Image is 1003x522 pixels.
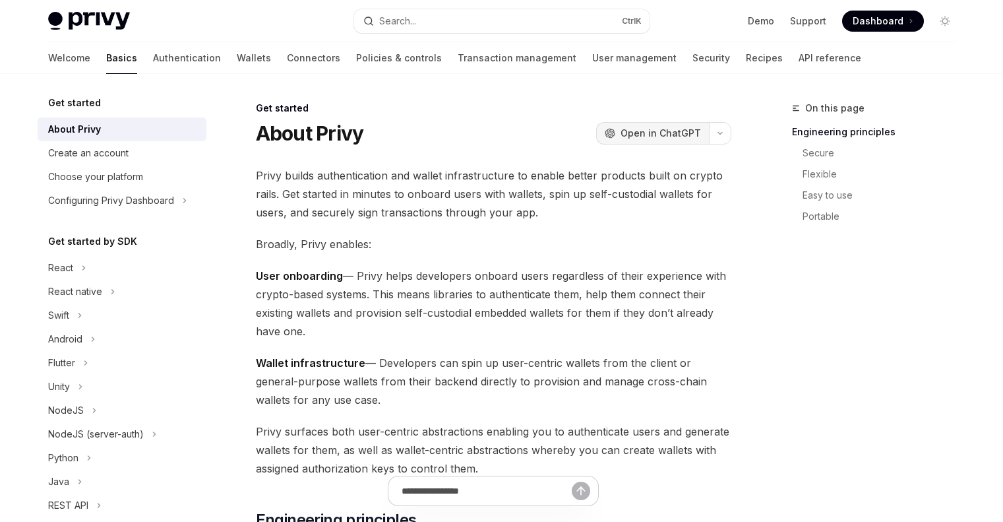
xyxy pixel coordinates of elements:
div: Choose your platform [48,169,143,185]
div: REST API [48,498,88,513]
span: Open in ChatGPT [621,127,701,140]
a: Choose your platform [38,165,206,189]
a: Authentication [153,42,221,74]
div: Search... [379,13,416,29]
h5: Get started [48,95,101,111]
a: Create an account [38,141,206,165]
img: light logo [48,12,130,30]
span: — Privy helps developers onboard users regardless of their experience with crypto-based systems. ... [256,267,731,341]
div: Get started [256,102,731,115]
button: Open in ChatGPT [596,122,709,145]
div: About Privy [48,121,101,137]
a: Portable [803,206,966,227]
div: Python [48,450,78,466]
div: Swift [48,308,69,323]
div: Create an account [48,145,129,161]
a: User management [592,42,677,74]
a: About Privy [38,117,206,141]
h5: Get started by SDK [48,234,137,249]
a: Wallets [237,42,271,74]
a: Demo [748,15,774,28]
div: Unity [48,379,70,395]
h1: About Privy [256,121,364,145]
a: Easy to use [803,185,966,206]
button: Send message [572,482,590,500]
a: Transaction management [458,42,576,74]
div: NodeJS (server-auth) [48,426,144,442]
button: Search...CtrlK [354,9,650,33]
span: Privy builds authentication and wallet infrastructure to enable better products built on crypto r... [256,166,731,222]
a: Security [692,42,730,74]
a: API reference [799,42,861,74]
a: Basics [106,42,137,74]
a: Welcome [48,42,90,74]
span: Privy surfaces both user-centric abstractions enabling you to authenticate users and generate wal... [256,422,731,478]
div: Android [48,331,82,347]
a: Dashboard [842,11,924,32]
span: Ctrl K [622,16,642,26]
span: Dashboard [853,15,903,28]
a: Recipes [746,42,783,74]
a: Connectors [287,42,340,74]
strong: User onboarding [256,269,343,282]
a: Support [790,15,826,28]
div: Configuring Privy Dashboard [48,193,174,209]
button: Toggle dark mode [934,11,956,32]
strong: Wallet infrastructure [256,356,365,370]
span: — Developers can spin up user-centric wallets from the client or general-purpose wallets from the... [256,354,731,409]
a: Secure [803,143,966,164]
div: React [48,260,73,276]
a: Policies & controls [356,42,442,74]
span: On this page [805,100,865,116]
span: Broadly, Privy enables: [256,235,731,253]
div: React native [48,284,102,300]
a: Flexible [803,164,966,185]
a: Engineering principles [792,121,966,143]
div: NodeJS [48,403,84,418]
div: Flutter [48,355,75,371]
div: Java [48,474,69,490]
